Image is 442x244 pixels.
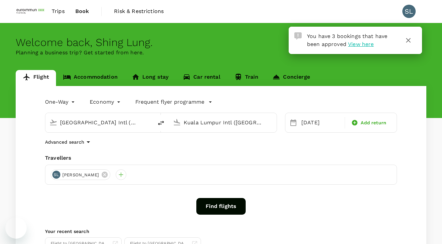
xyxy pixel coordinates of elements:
div: Travellers [45,154,397,162]
p: Planning a business trip? Get started from here. [16,49,426,57]
div: SL [402,5,416,18]
a: Flight [16,70,56,86]
button: Open [272,122,273,123]
div: SL[PERSON_NAME] [51,169,110,180]
button: Advanced search [45,138,92,146]
a: Train [227,70,266,86]
a: Car rental [176,70,227,86]
iframe: Button to launch messaging window [5,217,27,239]
p: Advanced search [45,139,84,145]
div: [DATE] [299,116,343,129]
button: Find flights [196,198,246,215]
span: Add return [361,119,386,126]
div: SL [52,171,60,179]
div: Economy [90,97,122,107]
a: Long stay [125,70,176,86]
div: Welcome back , Shing Lung . [16,36,426,49]
span: Book [75,7,89,15]
p: Your recent search [45,228,397,235]
span: View here [348,41,374,47]
p: Frequent flyer programme [135,98,204,106]
img: Approval [294,32,302,40]
span: [PERSON_NAME] [58,172,103,178]
img: EUROIMMUN (South East Asia) Pte. Ltd. [16,4,46,19]
a: Accommodation [56,70,125,86]
input: Going to [184,117,263,128]
span: You have 3 bookings that have been approved [307,33,387,47]
div: One-Way [45,97,76,107]
button: Frequent flyer programme [135,98,212,106]
input: Depart from [60,117,139,128]
a: Concierge [265,70,317,86]
button: Open [148,122,150,123]
button: delete [153,115,169,131]
span: Risk & Restrictions [114,7,164,15]
span: Trips [52,7,65,15]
